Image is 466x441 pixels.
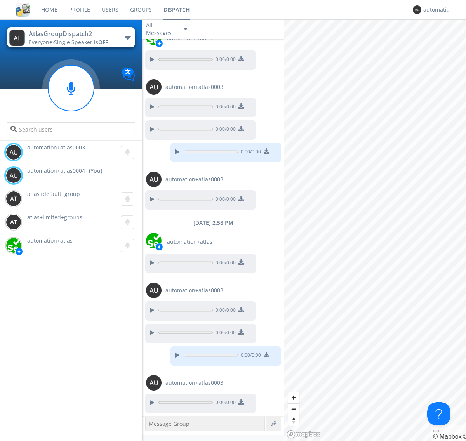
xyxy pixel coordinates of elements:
[238,259,244,265] img: download media button
[27,167,85,175] span: automation+atlas0004
[29,30,116,38] div: AtlasGroupDispatch2
[7,122,135,136] input: Search users
[6,238,21,253] img: d2d01cd9b4174d08988066c6d424eccd
[6,214,21,230] img: 373638.png
[16,3,30,17] img: cddb5a64eb264b2086981ab96f4c1ba7
[146,79,162,95] img: 373638.png
[213,259,236,268] span: 0:00 / 0:00
[238,399,244,405] img: download media button
[264,352,269,357] img: download media button
[433,433,461,440] a: Mapbox
[427,402,450,425] iframe: Toggle Customer Support
[6,144,21,160] img: 373638.png
[98,38,108,46] span: OFF
[27,237,73,244] span: automation+atlas
[27,214,82,221] span: atlas+limited+groups
[288,392,299,403] button: Zoom in
[238,126,244,131] img: download media button
[146,375,162,391] img: 373638.png
[213,399,236,408] span: 0:00 / 0:00
[7,27,135,47] button: AtlasGroupDispatch2Everyone·Single Speaker isOFF
[146,283,162,298] img: 373638.png
[89,167,102,175] div: (You)
[165,83,223,91] span: automation+atlas0003
[27,190,80,198] span: atlas+default+group
[213,103,236,112] span: 0:00 / 0:00
[423,6,452,14] div: automation+atlas0004
[238,329,244,335] img: download media button
[238,103,244,109] img: download media button
[146,21,177,37] div: All Messages
[238,307,244,312] img: download media button
[413,5,421,14] img: 373638.png
[29,38,116,46] div: Everyone ·
[238,56,244,61] img: download media button
[238,196,244,201] img: download media button
[287,430,321,439] a: Mapbox logo
[165,175,223,183] span: automation+atlas0003
[165,286,223,294] span: automation+atlas0003
[238,148,261,157] span: 0:00 / 0:00
[9,30,25,46] img: 373638.png
[54,38,108,46] span: Single Speaker is
[213,196,236,204] span: 0:00 / 0:00
[165,379,223,387] span: automation+atlas0003
[213,329,236,338] span: 0:00 / 0:00
[122,68,135,81] img: Translation enabled
[288,403,299,415] button: Zoom out
[27,144,85,151] span: automation+atlas0003
[433,430,439,432] button: Toggle attribution
[184,28,187,30] img: caret-down-sm.svg
[264,148,269,154] img: download media button
[213,307,236,315] span: 0:00 / 0:00
[288,415,299,426] button: Reset bearing to north
[213,126,236,134] span: 0:00 / 0:00
[167,238,212,246] span: automation+atlas
[6,168,21,183] img: 373638.png
[142,219,284,227] div: [DATE] 2:58 PM
[238,352,261,360] span: 0:00 / 0:00
[213,56,236,64] span: 0:00 / 0:00
[146,233,162,248] img: d2d01cd9b4174d08988066c6d424eccd
[146,172,162,187] img: 373638.png
[6,191,21,207] img: 373638.png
